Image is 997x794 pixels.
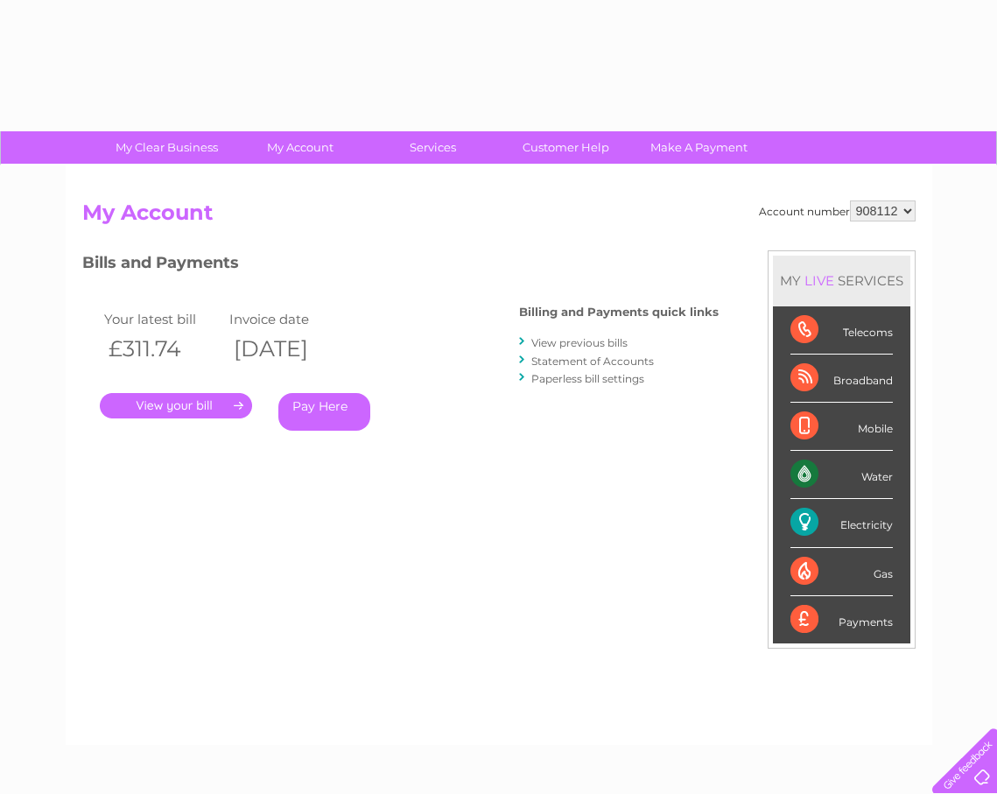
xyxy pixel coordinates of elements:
[790,306,893,355] div: Telecoms
[759,200,916,221] div: Account number
[773,256,910,306] div: MY SERVICES
[361,131,505,164] a: Services
[278,393,370,431] a: Pay Here
[531,336,628,349] a: View previous bills
[100,393,252,418] a: .
[627,131,771,164] a: Make A Payment
[100,331,226,367] th: £311.74
[531,355,654,368] a: Statement of Accounts
[228,131,372,164] a: My Account
[790,355,893,403] div: Broadband
[82,200,916,234] h2: My Account
[95,131,239,164] a: My Clear Business
[790,548,893,596] div: Gas
[494,131,638,164] a: Customer Help
[225,307,351,331] td: Invoice date
[790,403,893,451] div: Mobile
[100,307,226,331] td: Your latest bill
[82,250,719,281] h3: Bills and Payments
[225,331,351,367] th: [DATE]
[801,272,838,289] div: LIVE
[519,306,719,319] h4: Billing and Payments quick links
[531,372,644,385] a: Paperless bill settings
[790,499,893,547] div: Electricity
[790,596,893,643] div: Payments
[790,451,893,499] div: Water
